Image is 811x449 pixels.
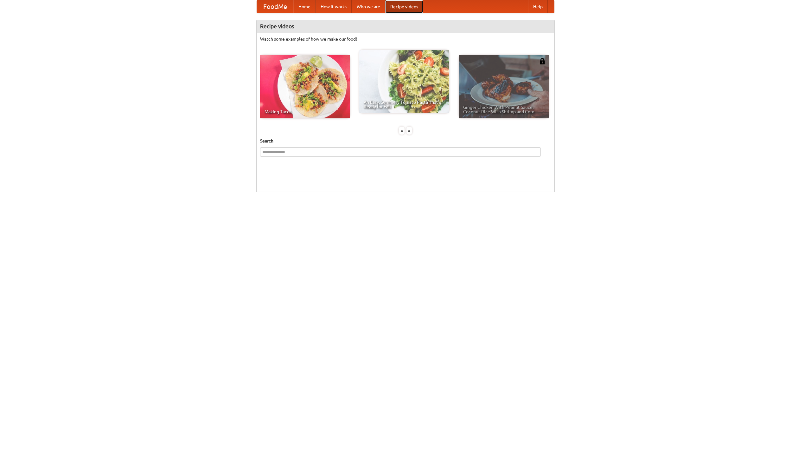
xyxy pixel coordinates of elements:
div: « [399,127,405,135]
a: Who we are [352,0,385,13]
a: Recipe videos [385,0,423,13]
span: An Easy, Summery Tomato Pasta That's Ready for Fall [364,100,445,109]
h5: Search [260,138,551,144]
span: Making Tacos [265,109,346,114]
div: » [406,127,412,135]
p: Watch some examples of how we make our food! [260,36,551,42]
img: 483408.png [539,58,546,64]
a: Making Tacos [260,55,350,118]
a: Help [528,0,548,13]
a: Home [293,0,316,13]
a: An Easy, Summery Tomato Pasta That's Ready for Fall [359,50,449,113]
h4: Recipe videos [257,20,554,33]
a: How it works [316,0,352,13]
a: FoodMe [257,0,293,13]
